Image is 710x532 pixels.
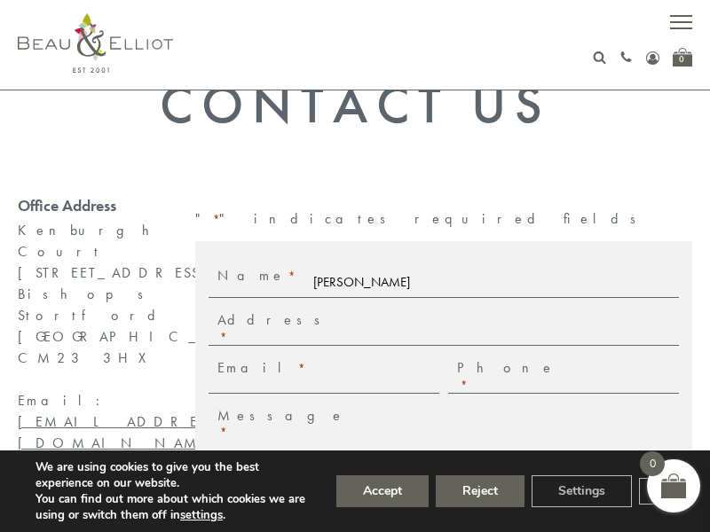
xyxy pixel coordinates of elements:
h1: Contact Us [18,74,692,135]
button: Accept [336,475,429,507]
div: Office Address [18,197,160,215]
button: Reject [436,475,525,507]
p: You can find out more about which cookies we are using or switch them off in . [35,491,312,523]
a: [EMAIL_ADDRESS][DOMAIN_NAME] [18,412,236,452]
button: settings [180,507,223,523]
label: Phone [457,360,546,393]
img: logo [18,13,173,73]
button: Close GDPR Cookie Banner [639,478,671,505]
label: Email [217,360,306,393]
p: We are using cookies to give you the best experience on our website. [35,459,312,491]
button: Settings [532,475,632,507]
a: 0 [673,48,692,66]
label: Name [217,268,306,297]
label: Address [217,312,306,345]
p: " " indicates required fields [195,211,692,227]
span: 0 [640,451,665,476]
